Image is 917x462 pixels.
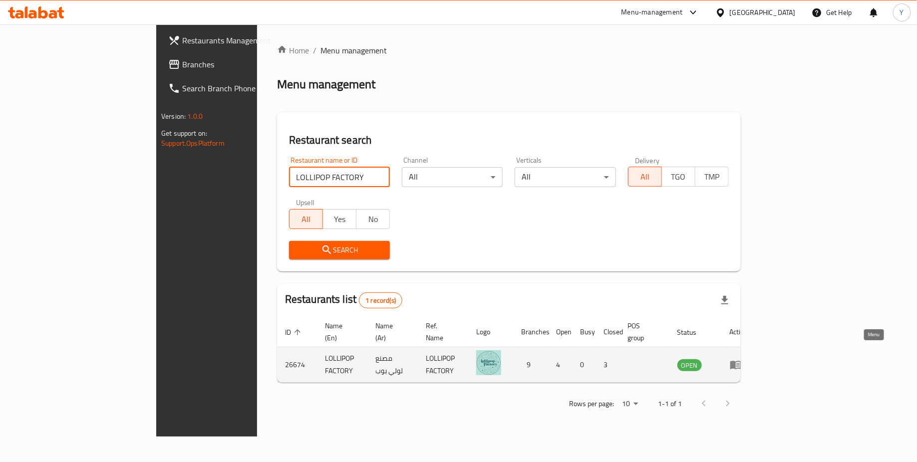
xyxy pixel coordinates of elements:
[277,76,375,92] h2: Menu management
[695,167,729,187] button: TMP
[513,317,548,347] th: Branches
[160,52,309,76] a: Branches
[666,170,691,184] span: TGO
[277,317,756,383] table: enhanced table
[618,397,642,412] div: Rows per page:
[572,347,596,383] td: 0
[182,58,302,70] span: Branches
[635,157,660,164] label: Delivery
[375,320,406,344] span: Name (Ar)
[317,347,367,383] td: LOLLIPOP FACTORY
[572,317,596,347] th: Busy
[628,167,662,187] button: All
[476,350,501,375] img: LOLLIPOP FACTORY
[327,212,352,227] span: Yes
[699,170,725,184] span: TMP
[722,317,756,347] th: Action
[322,209,356,229] button: Yes
[187,110,203,123] span: 1.0.0
[677,326,710,338] span: Status
[289,167,390,187] input: Search for restaurant name or ID..
[313,44,316,56] li: /
[418,347,468,383] td: LOLLIPOP FACTORY
[548,317,572,347] th: Open
[359,296,402,305] span: 1 record(s)
[289,209,323,229] button: All
[677,360,702,371] span: OPEN
[367,347,418,383] td: مصنع لولي بوب
[182,82,302,94] span: Search Branch Phone
[713,288,737,312] div: Export file
[426,320,456,344] span: Ref. Name
[285,292,402,308] h2: Restaurants list
[468,317,513,347] th: Logo
[596,317,620,347] th: Closed
[356,209,390,229] button: No
[359,292,402,308] div: Total records count
[621,6,683,18] div: Menu-management
[161,110,186,123] span: Version:
[297,244,382,256] span: Search
[320,44,387,56] span: Menu management
[628,320,657,344] span: POS group
[513,347,548,383] td: 9
[289,241,390,259] button: Search
[294,212,319,227] span: All
[548,347,572,383] td: 4
[161,137,225,150] a: Support.OpsPlatform
[596,347,620,383] td: 3
[661,167,695,187] button: TGO
[160,76,309,100] a: Search Branch Phone
[360,212,386,227] span: No
[900,7,904,18] span: Y
[632,170,658,184] span: All
[730,7,796,18] div: [GEOGRAPHIC_DATA]
[677,359,702,371] div: OPEN
[402,167,503,187] div: All
[182,34,302,46] span: Restaurants Management
[161,127,207,140] span: Get support on:
[285,326,304,338] span: ID
[515,167,615,187] div: All
[658,398,682,410] p: 1-1 of 1
[325,320,355,344] span: Name (En)
[569,398,614,410] p: Rows per page:
[289,133,729,148] h2: Restaurant search
[160,28,309,52] a: Restaurants Management
[296,199,314,206] label: Upsell
[277,44,741,56] nav: breadcrumb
